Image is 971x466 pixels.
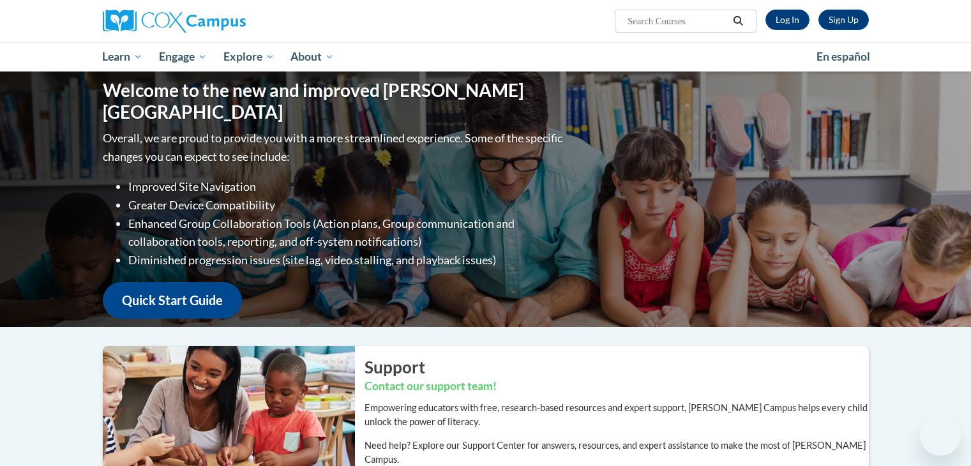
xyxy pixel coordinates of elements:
input: Search Courses [626,13,728,29]
span: En español [817,50,870,63]
a: Cox Campus [103,10,345,33]
iframe: Button to launch messaging window [920,415,961,456]
a: Learn [94,42,151,71]
a: Log In [765,10,809,30]
h1: Welcome to the new and improved [PERSON_NAME][GEOGRAPHIC_DATA] [103,80,566,123]
h2: Support [365,356,869,379]
div: Main menu [84,42,888,71]
a: Register [818,10,869,30]
a: Quick Start Guide [103,282,242,319]
button: Search [728,13,748,29]
li: Diminished progression issues (site lag, video stalling, and playback issues) [128,251,566,269]
p: Overall, we are proud to provide you with a more streamlined experience. Some of the specific cha... [103,129,566,166]
span: About [290,49,334,64]
a: About [282,42,342,71]
a: En español [808,43,878,70]
span: Explore [223,49,275,64]
img: Cox Campus [103,10,246,33]
a: Explore [215,42,283,71]
span: Engage [159,49,207,64]
li: Greater Device Compatibility [128,196,566,214]
a: Engage [151,42,215,71]
li: Improved Site Navigation [128,177,566,196]
p: Empowering educators with free, research-based resources and expert support, [PERSON_NAME] Campus... [365,401,869,429]
h3: Contact our support team! [365,379,869,395]
span: Learn [102,49,142,64]
li: Enhanced Group Collaboration Tools (Action plans, Group communication and collaboration tools, re... [128,214,566,252]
